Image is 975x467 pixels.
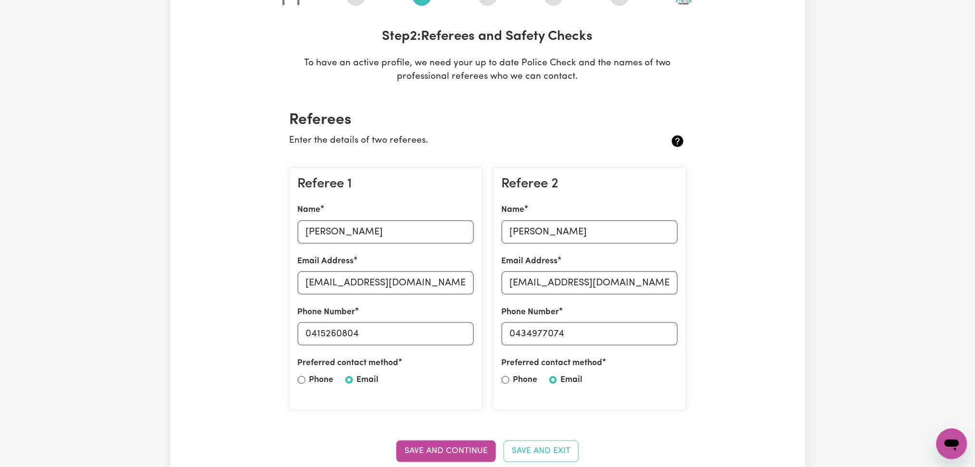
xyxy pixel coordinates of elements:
h3: Referee 1 [298,176,474,193]
h2: Referees [290,111,686,129]
label: Email Address [502,255,558,268]
label: Phone Number [298,306,355,319]
label: Name [298,204,321,216]
label: Phone [513,374,538,386]
button: Save and Exit [504,441,579,462]
label: Phone Number [502,306,559,319]
iframe: Button to launch messaging window [937,429,967,459]
h3: Referee 2 [502,176,678,193]
label: Email Address [298,255,354,268]
label: Email [561,374,583,386]
label: Phone [309,374,334,386]
button: Save and Continue [396,441,496,462]
label: Preferred contact method [502,357,603,369]
label: Name [502,204,525,216]
p: To have an active profile, we need your up to date Police Check and the names of two professional... [282,57,694,85]
p: Enter the details of two referees. [290,134,620,148]
label: Email [357,374,379,386]
h3: Step 2 : Referees and Safety Checks [282,29,694,45]
label: Preferred contact method [298,357,399,369]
